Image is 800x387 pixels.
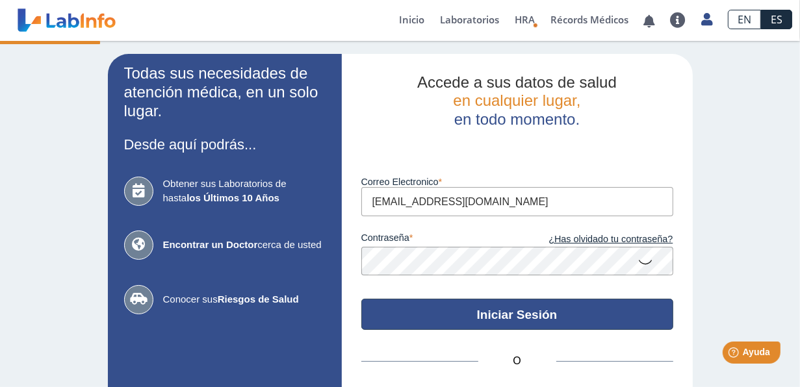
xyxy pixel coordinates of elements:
[361,177,673,187] label: Correo Electronico
[163,292,326,307] span: Conocer sus
[218,293,299,305] b: Riesgos de Salud
[417,73,617,91] span: Accede a sus datos de salud
[163,238,326,253] span: cerca de usted
[124,64,326,120] h2: Todas sus necesidades de atención médica, en un solo lugar.
[728,10,761,29] a: EN
[684,336,786,373] iframe: Help widget launcher
[478,353,556,369] span: O
[517,232,673,247] a: ¿Has olvidado tu contraseña?
[163,239,258,250] b: Encontrar un Doctor
[515,13,535,26] span: HRA
[361,299,673,330] button: Iniciar Sesión
[761,10,792,29] a: ES
[454,110,580,128] span: en todo momento.
[163,177,326,206] span: Obtener sus Laboratorios de hasta
[453,92,580,109] span: en cualquier lugar,
[361,232,517,247] label: contraseña
[187,192,279,203] b: los Últimos 10 Años
[124,136,326,153] h3: Desde aquí podrás...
